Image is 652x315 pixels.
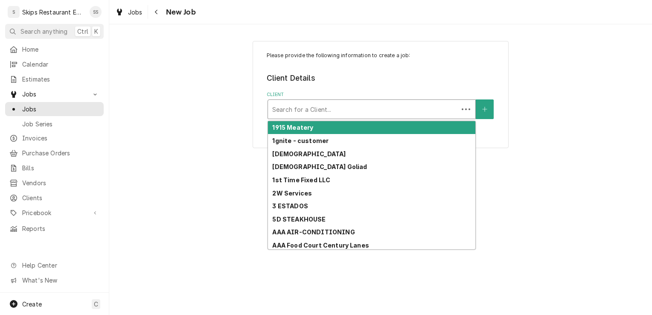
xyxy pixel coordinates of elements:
[94,27,98,36] span: K
[163,6,196,18] span: New Job
[20,27,67,36] span: Search anything
[272,124,313,131] strong: 1915 Meatery
[22,134,99,143] span: Invoices
[94,300,98,309] span: C
[5,42,104,56] a: Home
[272,163,367,170] strong: [DEMOGRAPHIC_DATA] Goliad
[112,5,146,19] a: Jobs
[5,161,104,175] a: Bills
[22,75,99,84] span: Estimates
[22,60,99,69] span: Calendar
[22,149,99,157] span: Purchase Orders
[22,90,87,99] span: Jobs
[272,202,308,210] strong: 3 ESTADOS
[267,73,495,84] legend: Client Details
[272,242,369,249] strong: AAA Food Court Century Lanes
[5,131,104,145] a: Invoices
[5,258,104,272] a: Go to Help Center
[5,72,104,86] a: Estimates
[22,261,99,270] span: Help Center
[77,27,88,36] span: Ctrl
[22,178,99,187] span: Vendors
[22,105,99,114] span: Jobs
[5,176,104,190] a: Vendors
[22,208,87,217] span: Pricebook
[272,190,312,197] strong: 2W Services
[5,273,104,287] a: Go to What's New
[5,146,104,160] a: Purchase Orders
[22,276,99,285] span: What's New
[267,52,495,59] p: Please provide the following information to create a job:
[22,45,99,54] span: Home
[150,5,163,19] button: Navigate back
[272,216,326,223] strong: 5D STEAKHOUSE
[272,228,355,236] strong: AAA AIR-CONDITIONING
[22,300,42,308] span: Create
[5,117,104,131] a: Job Series
[5,87,104,101] a: Go to Jobs
[8,6,20,18] div: S
[272,176,330,184] strong: 1st Time Fixed LLC
[267,91,495,98] label: Client
[267,91,495,119] div: Client
[253,41,509,148] div: Job Create/Update
[267,52,495,119] div: Job Create/Update Form
[22,8,85,17] div: Skips Restaurant Equipment
[22,224,99,233] span: Reports
[272,150,346,157] strong: [DEMOGRAPHIC_DATA]
[482,106,487,112] svg: Create New Client
[22,193,99,202] span: Clients
[90,6,102,18] div: SS
[90,6,102,18] div: Shan Skipper's Avatar
[5,191,104,205] a: Clients
[22,120,99,128] span: Job Series
[128,8,143,17] span: Jobs
[5,24,104,39] button: Search anythingCtrlK
[5,102,104,116] a: Jobs
[476,99,494,119] button: Create New Client
[5,222,104,236] a: Reports
[272,137,329,144] strong: 1gnite - customer
[5,57,104,71] a: Calendar
[5,206,104,220] a: Go to Pricebook
[22,163,99,172] span: Bills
